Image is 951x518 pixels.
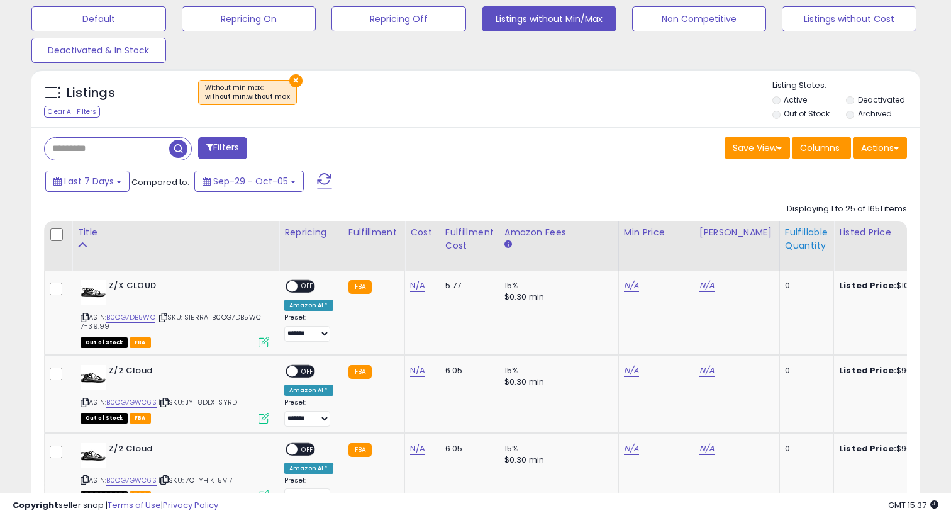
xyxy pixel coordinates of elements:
[284,398,333,427] div: Preset:
[772,80,920,92] p: Listing States:
[839,280,943,291] div: $100.00
[839,279,896,291] b: Listed Price:
[504,365,609,376] div: 15%
[445,365,489,376] div: 6.05
[298,444,318,454] span: OFF
[410,442,425,455] a: N/A
[45,171,130,192] button: Last 7 Days
[699,279,715,292] a: N/A
[699,364,715,377] a: N/A
[348,365,372,379] small: FBA
[839,442,896,454] b: Listed Price:
[725,137,790,159] button: Save View
[81,443,269,500] div: ASIN:
[839,365,943,376] div: $90.00
[785,443,824,454] div: 0
[782,6,916,31] button: Listings without Cost
[624,226,689,239] div: Min Price
[410,279,425,292] a: N/A
[81,337,128,348] span: All listings that are currently out of stock and unavailable for purchase on Amazon
[81,365,269,422] div: ASIN:
[624,442,639,455] a: N/A
[284,226,338,239] div: Repricing
[888,499,938,511] span: 2025-10-13 15:37 GMT
[284,463,333,474] div: Amazon AI *
[331,6,466,31] button: Repricing Off
[445,443,489,454] div: 6.05
[785,365,824,376] div: 0
[77,226,274,239] div: Title
[839,226,948,239] div: Listed Price
[784,94,807,105] label: Active
[284,385,333,396] div: Amazon AI *
[31,6,166,31] button: Default
[792,137,851,159] button: Columns
[800,142,840,154] span: Columns
[504,291,609,303] div: $0.30 min
[81,280,106,305] img: 41sIiGaj9QL._SL40_.jpg
[284,313,333,342] div: Preset:
[699,226,774,239] div: [PERSON_NAME]
[109,365,262,380] b: Z/2 Cloud
[445,226,494,252] div: Fulfillment Cost
[624,279,639,292] a: N/A
[194,171,304,192] button: Sep-29 - Oct-05
[158,475,233,485] span: | SKU: 7C-YHIK-5V17
[839,364,896,376] b: Listed Price:
[289,74,303,87] button: ×
[410,364,425,377] a: N/A
[106,475,157,486] a: B0CG7GWC6S
[858,108,892,119] label: Archived
[109,280,262,295] b: Z/X CLOUD
[163,499,218,511] a: Privacy Policy
[284,476,333,505] div: Preset:
[699,442,715,455] a: N/A
[784,108,830,119] label: Out of Stock
[106,397,157,408] a: B0CG7GWC6S
[624,364,639,377] a: N/A
[81,365,106,390] img: 41dpRtPhnCL._SL40_.jpg
[298,366,318,377] span: OFF
[64,175,114,188] span: Last 7 Days
[410,226,435,239] div: Cost
[482,6,616,31] button: Listings without Min/Max
[130,337,151,348] span: FBA
[785,226,828,252] div: Fulfillable Quantity
[67,84,115,102] h5: Listings
[106,312,155,323] a: B0CG7DB5WC
[284,300,333,311] div: Amazon AI *
[205,83,290,102] span: Without min max :
[205,93,290,101] div: without min,without max
[504,443,609,454] div: 15%
[213,175,288,188] span: Sep-29 - Oct-05
[858,94,905,105] label: Deactivated
[81,413,128,424] span: All listings that are currently out of stock and unavailable for purchase on Amazon
[504,376,609,388] div: $0.30 min
[504,226,613,239] div: Amazon Fees
[130,413,151,424] span: FBA
[787,203,907,215] div: Displaying 1 to 25 of 1651 items
[445,280,489,291] div: 5.77
[81,312,265,331] span: | SKU: SIERRA-B0CG7DB5WC-7-39.99
[131,176,189,188] span: Compared to:
[31,38,166,63] button: Deactivated & In Stock
[504,454,609,466] div: $0.30 min
[348,280,372,294] small: FBA
[108,499,161,511] a: Terms of Use
[632,6,767,31] button: Non Competitive
[13,499,58,511] strong: Copyright
[81,280,269,346] div: ASIN:
[13,500,218,512] div: seller snap | |
[81,443,106,468] img: 41dpRtPhnCL._SL40_.jpg
[504,239,512,251] small: Amazon Fees.
[44,106,100,118] div: Clear All Filters
[198,137,247,159] button: Filters
[182,6,316,31] button: Repricing On
[109,443,262,458] b: Z/2 Cloud
[298,281,318,292] span: OFF
[853,137,907,159] button: Actions
[158,397,237,407] span: | SKU: JY-8DLX-SYRD
[785,280,824,291] div: 0
[348,226,399,239] div: Fulfillment
[348,443,372,457] small: FBA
